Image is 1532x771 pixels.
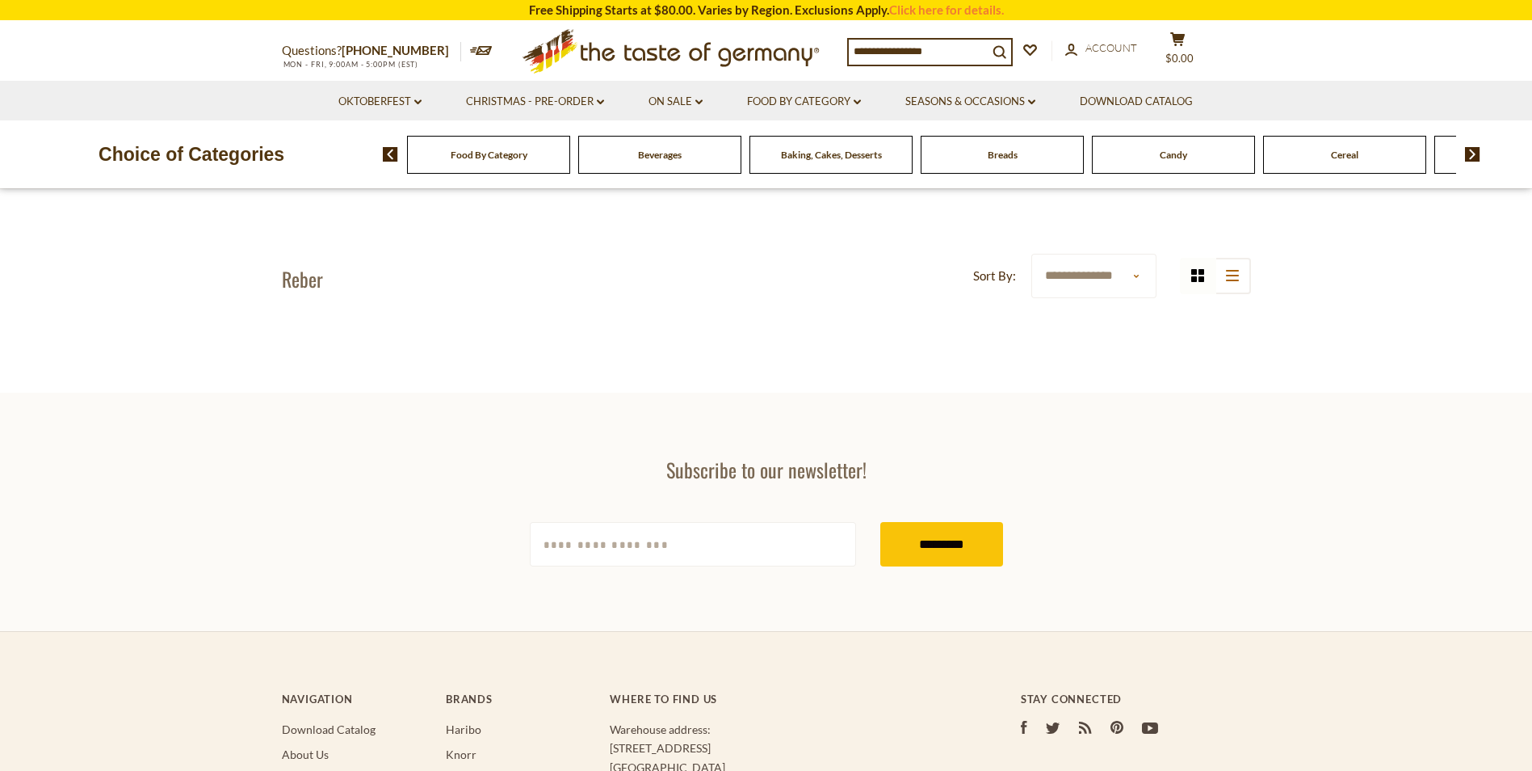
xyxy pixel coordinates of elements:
[451,149,527,161] a: Food By Category
[781,149,882,161] a: Baking, Cakes, Desserts
[282,60,419,69] span: MON - FRI, 9:00AM - 5:00PM (EST)
[638,149,682,161] a: Beverages
[988,149,1018,161] a: Breads
[383,147,398,162] img: previous arrow
[446,693,594,706] h4: Brands
[610,693,955,706] h4: Where to find us
[466,93,604,111] a: Christmas - PRE-ORDER
[1065,40,1137,57] a: Account
[338,93,422,111] a: Oktoberfest
[446,748,476,761] a: Knorr
[1021,693,1251,706] h4: Stay Connected
[1160,149,1187,161] a: Candy
[282,723,376,736] a: Download Catalog
[1465,147,1480,162] img: next arrow
[648,93,703,111] a: On Sale
[282,693,430,706] h4: Navigation
[530,457,1003,482] h3: Subscribe to our newsletter!
[1165,52,1194,65] span: $0.00
[342,43,449,57] a: [PHONE_NUMBER]
[282,40,461,61] p: Questions?
[1080,93,1193,111] a: Download Catalog
[446,723,481,736] a: Haribo
[889,2,1004,17] a: Click here for details.
[1154,32,1203,72] button: $0.00
[282,748,329,761] a: About Us
[747,93,861,111] a: Food By Category
[973,266,1016,286] label: Sort By:
[282,267,323,291] h1: Reber
[905,93,1035,111] a: Seasons & Occasions
[1331,149,1358,161] a: Cereal
[1085,41,1137,54] span: Account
